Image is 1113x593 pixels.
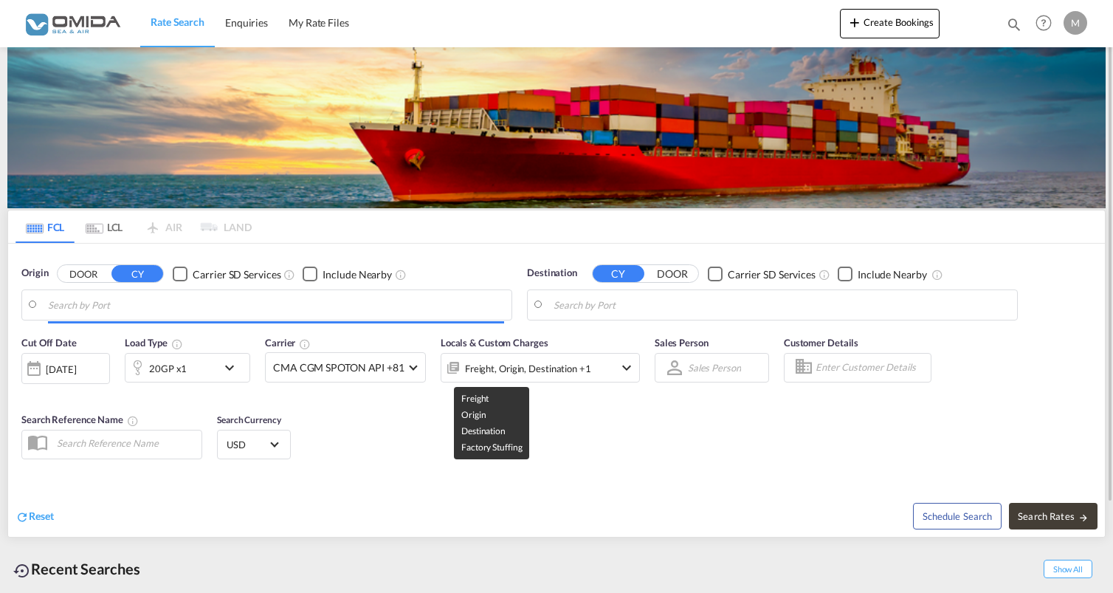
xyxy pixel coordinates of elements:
[554,294,1010,316] input: Search by Port
[151,16,204,28] span: Rate Search
[465,358,591,379] div: Freight Origin Destination Factory Stuffing
[273,360,404,375] span: CMA CGM SPOTON API +81
[111,265,163,282] button: CY
[1078,513,1089,523] md-icon: icon-arrow-right
[21,414,139,425] span: Search Reference Name
[728,267,816,282] div: Carrier SD Services
[21,337,77,349] span: Cut Off Date
[15,210,252,243] md-pagination-wrapper: Use the left and right arrow keys to navigate between tabs
[1018,510,1089,522] span: Search Rates
[1006,16,1022,32] md-icon: icon-magnify
[395,269,407,281] md-icon: Unchecked: Ignores neighbouring ports when fetching rates.Checked : Includes neighbouring ports w...
[7,47,1106,208] img: LCL+%26+FCL+BACKGROUND.png
[48,294,504,316] input: Search by Port
[225,16,268,29] span: Enquiries
[1006,16,1022,38] div: icon-magnify
[46,363,76,376] div: [DATE]
[618,359,635,377] md-icon: icon-chevron-down
[193,267,280,282] div: Carrier SD Services
[173,266,280,281] md-checkbox: Checkbox No Ink
[1031,10,1064,37] div: Help
[323,267,392,282] div: Include Nearby
[303,266,392,281] md-checkbox: Checkbox No Ink
[217,414,281,425] span: Search Currency
[1009,503,1098,529] button: Search Ratesicon-arrow-right
[913,503,1002,529] button: Note: By default Schedule search will only considerorigin ports, destination ports and cut off da...
[647,266,698,283] button: DOOR
[7,552,146,586] div: Recent Searches
[655,337,709,349] span: Sales Person
[21,266,48,281] span: Origin
[840,9,940,38] button: icon-plus 400-fgCreate Bookings
[299,338,311,350] md-icon: The selected Trucker/Carrierwill be displayed in the rate results If the rates are from another f...
[227,438,268,451] span: USD
[15,210,75,243] md-tab-item: FCL
[708,266,816,281] md-checkbox: Checkbox No Ink
[8,244,1105,536] div: Origin DOOR CY Checkbox No InkUnchecked: Search for CY (Container Yard) services for all selected...
[75,210,134,243] md-tab-item: LCL
[816,357,926,379] input: Enter Customer Details
[838,266,927,281] md-checkbox: Checkbox No Ink
[22,7,122,40] img: 459c566038e111ed959c4fc4f0a4b274.png
[461,393,522,453] span: Freight Origin Destination Factory Stuffing
[149,358,187,379] div: 20GP x1
[15,510,29,524] md-icon: icon-refresh
[858,267,927,282] div: Include Nearby
[125,337,183,349] span: Load Type
[819,269,830,281] md-icon: Unchecked: Search for CY (Container Yard) services for all selected carriers.Checked : Search for...
[221,359,246,377] md-icon: icon-chevron-down
[686,357,742,378] md-select: Sales Person
[171,338,183,350] md-icon: icon-information-outline
[225,433,283,455] md-select: Select Currency: $ USDUnited States Dollar
[289,16,349,29] span: My Rate Files
[58,266,109,283] button: DOOR
[1031,10,1056,35] span: Help
[441,353,640,383] div: Freight Origin Destination Factory Stuffingicon-chevron-down
[593,265,644,282] button: CY
[527,266,577,281] span: Destination
[283,269,295,281] md-icon: Unchecked: Search for CY (Container Yard) services for all selected carriers.Checked : Search for...
[13,562,31,580] md-icon: icon-backup-restore
[441,337,548,349] span: Locals & Custom Charges
[931,269,943,281] md-icon: Unchecked: Ignores neighbouring ports when fetching rates.Checked : Includes neighbouring ports w...
[29,510,54,522] span: Reset
[125,353,250,383] div: 20GP x1icon-chevron-down
[1044,560,1092,578] span: Show All
[1064,11,1087,35] div: M
[127,415,139,427] md-icon: Your search will be saved by the below given name
[265,337,311,349] span: Carrier
[21,353,110,384] div: [DATE]
[49,432,201,454] input: Search Reference Name
[784,337,858,349] span: Customer Details
[846,13,864,31] md-icon: icon-plus 400-fg
[21,383,32,402] md-datepicker: Select
[15,509,54,525] div: icon-refreshReset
